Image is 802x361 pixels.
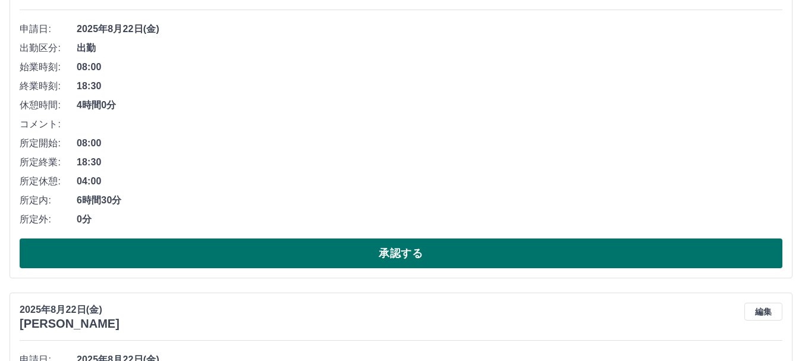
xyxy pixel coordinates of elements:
span: 休憩時間: [20,98,77,112]
span: 出勤 [77,41,782,55]
span: 所定内: [20,193,77,208]
span: 2025年8月22日(金) [77,22,782,36]
span: 所定開始: [20,136,77,150]
span: 6時間30分 [77,193,782,208]
span: コメント: [20,117,77,131]
span: 所定終業: [20,155,77,169]
span: 08:00 [77,136,782,150]
span: 申請日: [20,22,77,36]
span: 所定休憩: [20,174,77,189]
button: 編集 [744,303,782,321]
span: 08:00 [77,60,782,74]
span: 18:30 [77,79,782,93]
span: 0分 [77,212,782,227]
span: 4時間0分 [77,98,782,112]
span: 出勤区分: [20,41,77,55]
span: 始業時刻: [20,60,77,74]
button: 承認する [20,238,782,268]
span: 04:00 [77,174,782,189]
p: 2025年8月22日(金) [20,303,119,317]
span: 所定外: [20,212,77,227]
h3: [PERSON_NAME] [20,317,119,331]
span: 18:30 [77,155,782,169]
span: 終業時刻: [20,79,77,93]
